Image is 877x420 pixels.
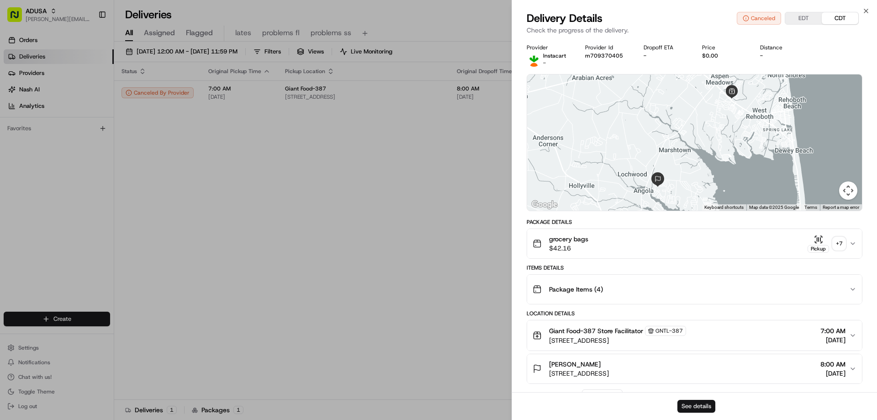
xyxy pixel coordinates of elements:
[527,26,862,35] p: Check the progress of the delivery.
[808,235,845,253] button: Pickup+7
[529,199,560,211] a: Open this area in Google Maps (opens a new window)
[549,369,609,378] span: [STREET_ADDRESS]
[582,389,623,400] button: Add Event
[760,44,804,51] div: Distance
[760,52,804,59] div: -
[529,199,560,211] img: Google
[833,237,845,250] div: + 7
[527,264,862,271] div: Items Details
[527,229,862,258] button: grocery bags$42.16Pickup+7
[91,155,111,162] span: Pylon
[9,87,26,104] img: 1736555255976-a54dd68f-1ca7-489b-9aae-adbdc363a1c4
[527,391,576,399] div: Delivery Activity
[585,52,623,59] button: m709370405
[549,285,603,294] span: Package Items ( 4 )
[702,44,746,51] div: Price
[839,181,857,200] button: Map camera controls
[74,129,150,145] a: 💻API Documentation
[527,52,541,67] img: profile_instacart_ahold_partner.png
[549,336,686,345] span: [STREET_ADDRESS]
[549,234,588,244] span: grocery bags
[644,52,687,59] div: -
[527,44,571,51] div: Provider
[5,129,74,145] a: 📗Knowledge Base
[585,44,629,51] div: Provider Id
[702,52,746,59] div: $0.00
[822,12,858,24] button: CDT
[9,37,166,51] p: Welcome 👋
[549,360,601,369] span: [PERSON_NAME]
[543,59,546,67] span: -
[527,354,862,383] button: [PERSON_NAME][STREET_ADDRESS]8:00 AM[DATE]
[18,133,70,142] span: Knowledge Base
[24,59,151,69] input: Clear
[823,205,859,210] a: Report a map error
[655,327,683,335] span: GNTL-387
[704,204,744,211] button: Keyboard shortcuts
[31,87,150,96] div: Start new chat
[820,335,845,345] span: [DATE]
[9,9,27,27] img: Nash
[820,360,845,369] span: 8:00 AM
[820,326,845,335] span: 7:00 AM
[543,52,566,59] span: Instacart
[64,154,111,162] a: Powered byPylon
[820,369,845,378] span: [DATE]
[527,275,862,304] button: Package Items (4)
[804,205,817,210] a: Terms (opens in new tab)
[527,320,862,351] button: Giant Food-387 Store FacilitatorGNTL-387[STREET_ADDRESS]7:00 AM[DATE]
[785,12,822,24] button: EDT
[737,12,781,25] button: Canceled
[808,245,829,253] div: Pickup
[677,400,715,413] button: See details
[86,133,147,142] span: API Documentation
[155,90,166,101] button: Start new chat
[808,235,829,253] button: Pickup
[549,244,588,253] span: $42.16
[644,44,687,51] div: Dropoff ETA
[527,310,862,317] div: Location Details
[31,96,116,104] div: We're available if you need us!
[9,133,16,141] div: 📗
[527,11,602,26] span: Delivery Details
[527,218,862,226] div: Package Details
[549,326,643,335] span: Giant Food-387 Store Facilitator
[749,205,799,210] span: Map data ©2025 Google
[77,133,85,141] div: 💻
